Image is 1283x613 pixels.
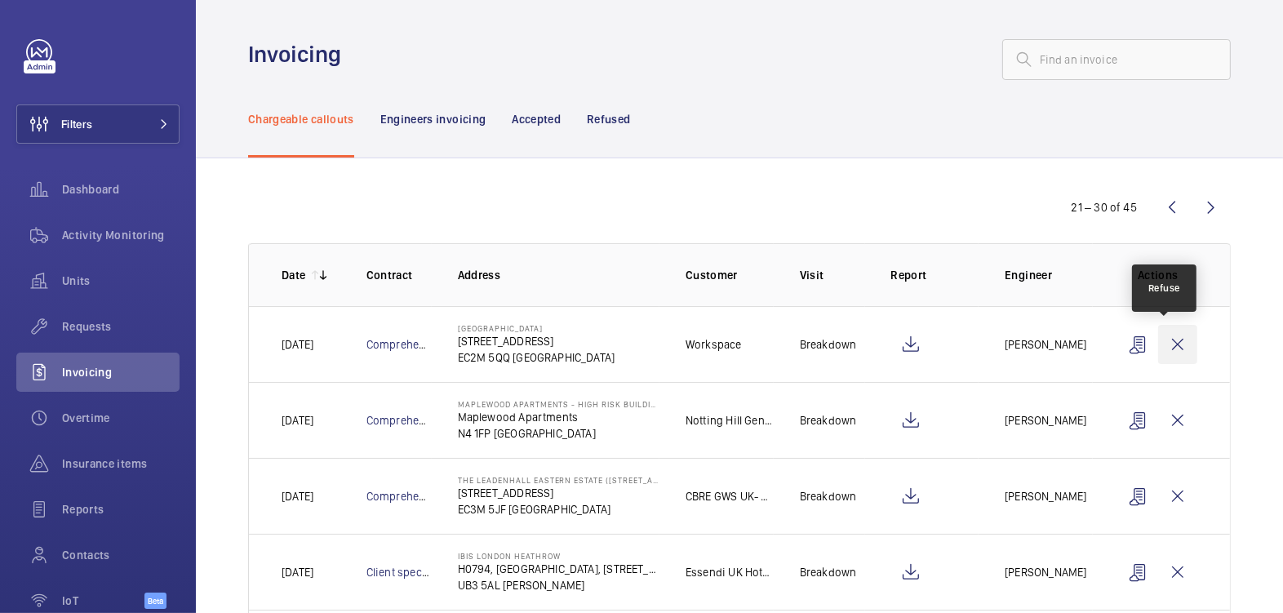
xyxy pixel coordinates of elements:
[458,267,659,283] p: Address
[686,564,774,580] p: Essendi UK Hotels 1 Limited
[282,267,305,283] p: Date
[62,501,180,517] span: Reports
[62,181,180,198] span: Dashboard
[891,267,979,283] p: Report
[458,349,615,366] p: EC2M 5QQ [GEOGRAPHIC_DATA]
[800,564,857,580] p: Breakdown
[61,116,92,132] span: Filters
[458,485,659,501] p: [STREET_ADDRESS]
[1005,488,1086,504] p: [PERSON_NAME]
[686,336,742,353] p: Workspace
[1148,281,1180,295] div: Refuse
[62,318,180,335] span: Requests
[144,593,166,609] span: Beta
[282,488,313,504] p: [DATE]
[1005,564,1086,580] p: [PERSON_NAME]
[458,577,659,593] p: UB3 5AL [PERSON_NAME]
[62,455,180,472] span: Insurance items
[686,488,774,504] p: CBRE GWS UK- The Leadenhall Eastern Estate
[686,412,774,429] p: Notting Hill Genesis
[458,399,659,409] p: Maplewood Apartments - High Risk Building
[1005,412,1086,429] p: [PERSON_NAME]
[1005,267,1093,283] p: Engineer
[366,267,432,283] p: Contract
[62,410,180,426] span: Overtime
[458,551,659,561] p: IBIS LONDON HEATHROW
[458,409,659,425] p: Maplewood Apartments
[62,547,180,563] span: Contacts
[587,111,630,127] p: Refused
[366,338,446,351] a: Comprehensive
[380,111,486,127] p: Engineers invoicing
[62,273,180,289] span: Units
[512,111,561,127] p: Accepted
[62,593,144,609] span: IoT
[458,333,615,349] p: [STREET_ADDRESS]
[282,412,313,429] p: [DATE]
[1119,267,1197,283] p: Actions
[458,501,659,517] p: EC3M 5JF [GEOGRAPHIC_DATA]
[800,412,857,429] p: Breakdown
[1005,336,1086,353] p: [PERSON_NAME]
[366,414,446,427] a: Comprehensive
[800,267,865,283] p: Visit
[282,336,313,353] p: [DATE]
[1002,39,1231,80] input: Find an invoice
[800,488,857,504] p: Breakdown
[366,490,446,503] a: Comprehensive
[458,561,659,577] p: H0794, [GEOGRAPHIC_DATA], [STREET_ADDRESS],
[282,564,313,580] p: [DATE]
[16,104,180,144] button: Filters
[800,336,857,353] p: Breakdown
[62,227,180,243] span: Activity Monitoring
[458,475,659,485] p: The Leadenhall Eastern Estate ([STREET_ADDRESS])
[366,566,439,579] a: Client specific
[248,39,351,69] h1: Invoicing
[62,364,180,380] span: Invoicing
[458,425,659,442] p: N4 1FP [GEOGRAPHIC_DATA]
[1072,199,1137,215] div: 21 – 30 of 45
[248,111,354,127] p: Chargeable callouts
[686,267,774,283] p: Customer
[458,323,615,333] p: [GEOGRAPHIC_DATA]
